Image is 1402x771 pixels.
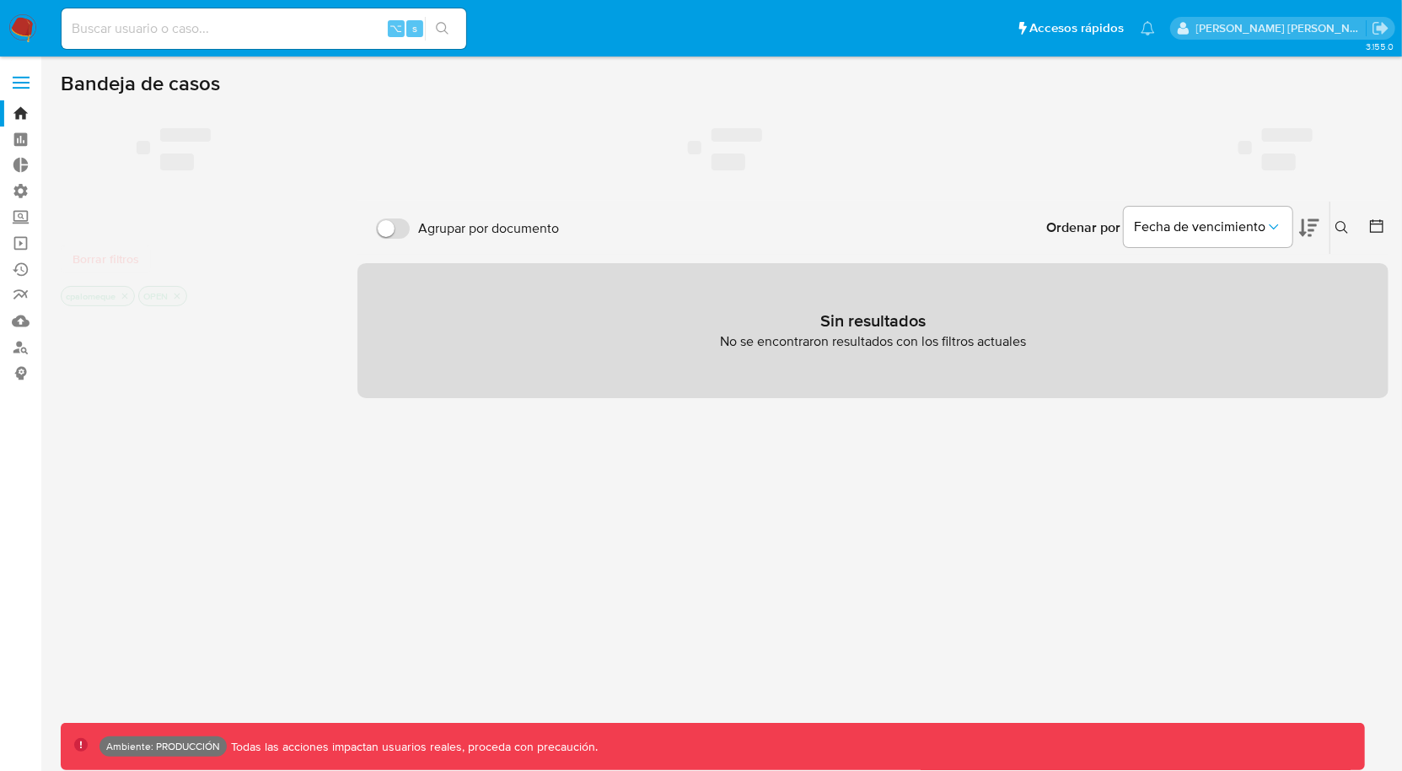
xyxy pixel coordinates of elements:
a: Salir [1372,19,1389,37]
input: Buscar usuario o caso... [62,18,466,40]
p: christian.palomeque@mercadolibre.com.co [1196,20,1367,36]
span: s [412,20,417,36]
button: search-icon [425,17,459,40]
p: Todas las acciones impactan usuarios reales, proceda con precaución. [227,739,598,755]
a: Notificaciones [1141,21,1155,35]
p: Ambiente: PRODUCCIÓN [106,743,220,750]
span: Accesos rápidos [1029,19,1124,37]
span: ⌥ [389,20,402,36]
